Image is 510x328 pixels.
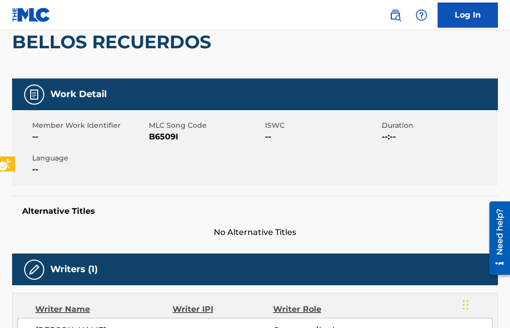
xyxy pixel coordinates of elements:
[35,303,173,315] div: Writer Name
[382,120,496,131] span: Duration
[460,280,510,328] div: Chat Widget
[173,303,273,315] div: Writer IPI
[32,120,146,131] span: Member Work Identifier
[12,226,498,238] span: No Alternative Titles
[32,163,146,176] span: --
[460,280,510,328] iframe: Hubspot Iframe
[32,153,146,163] span: Language
[482,197,510,278] iframe: Iframe | Resource Center
[50,264,98,275] h5: Writers (1)
[273,303,365,315] div: Writer Role
[149,120,263,131] span: MLC Song Code
[389,9,401,21] img: search
[382,131,496,143] span: --:--
[32,131,146,143] span: --
[265,120,379,131] span: ISWC
[149,131,263,143] span: B6509I
[22,206,488,216] h5: Alternative Titles
[438,3,498,28] a: Log In
[28,89,40,101] img: Work Detail
[12,31,216,53] h2: BELLOS RECUERDOS
[28,264,40,276] img: Writers
[50,89,107,100] h5: Work Detail
[12,8,51,22] img: MLC Logo
[463,290,469,320] div: Drag
[415,9,428,21] img: help
[265,131,379,143] span: --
